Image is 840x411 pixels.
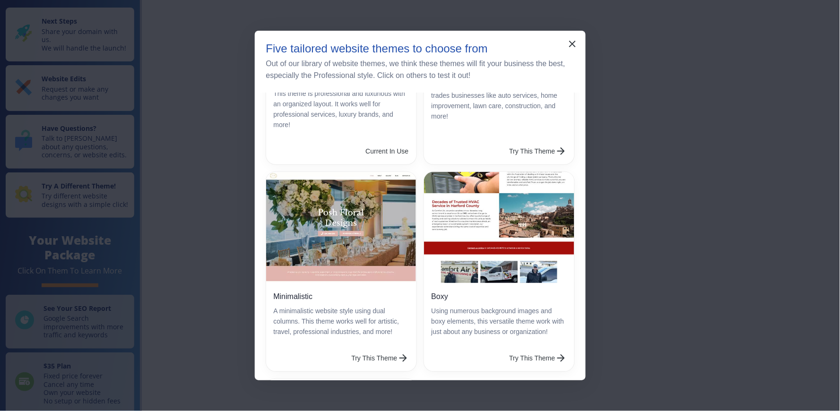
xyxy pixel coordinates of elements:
p: Using numerous background images and boxy elements, this versatile theme work with just about any... [432,306,567,337]
p: This theme is professional and luxurious with an organized layout. It works well for professional... [274,89,409,130]
h5: Five tailored website themes to choose from [266,42,488,56]
button: Minimalistic ThemeMinimalisticA minimalistic website style using dual columns. This theme works w... [348,349,413,368]
p: Sleek and contemporary, it features a clean layout with bold styles. It’s well suited for trades ... [432,70,567,122]
p: A minimalistic website style using dual columns. This theme works well for artistic, travel, prof... [274,306,409,337]
h6: Boxy [432,291,449,302]
button: Boxy ThemeBoxyUsing numerous background images and boxy elements, this versatile theme work with ... [506,349,571,368]
button: Engaging ThemeEngagingSleek and contemporary, it features a clean layout with bold styles. It’s w... [506,142,571,161]
h6: Minimalistic [274,291,313,302]
h6: Out of our library of website themes, we think these themes will fit your business the best, espe... [266,58,574,81]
